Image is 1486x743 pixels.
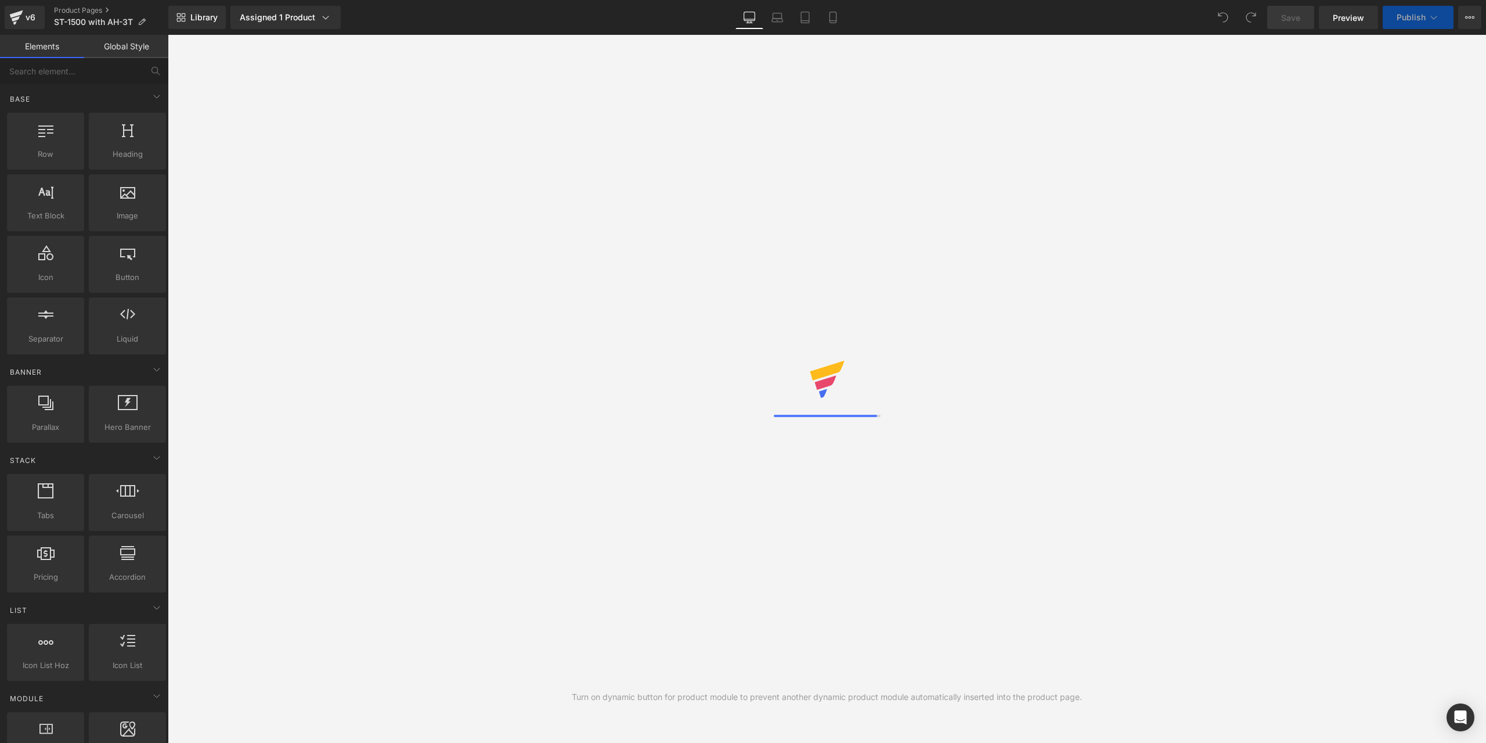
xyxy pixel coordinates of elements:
[10,421,81,433] span: Parallax
[572,691,1082,703] div: Turn on dynamic button for product module to prevent another dynamic product module automatically...
[92,421,163,433] span: Hero Banner
[190,12,218,23] span: Library
[9,605,28,616] span: List
[10,210,81,222] span: Text Block
[92,271,163,283] span: Button
[819,6,847,29] a: Mobile
[10,509,81,522] span: Tabs
[84,35,168,58] a: Global Style
[168,6,226,29] a: New Library
[92,148,163,160] span: Heading
[1211,6,1235,29] button: Undo
[240,12,331,23] div: Assigned 1 Product
[92,333,163,345] span: Liquid
[1281,12,1300,24] span: Save
[92,659,163,672] span: Icon List
[9,693,45,704] span: Module
[1458,6,1481,29] button: More
[1447,703,1474,731] div: Open Intercom Messenger
[5,6,45,29] a: v6
[92,571,163,583] span: Accordion
[10,333,81,345] span: Separator
[10,571,81,583] span: Pricing
[23,10,38,25] div: v6
[1383,6,1453,29] button: Publish
[54,6,168,15] a: Product Pages
[10,271,81,283] span: Icon
[763,6,791,29] a: Laptop
[9,94,31,105] span: Base
[1319,6,1378,29] a: Preview
[10,148,81,160] span: Row
[791,6,819,29] a: Tablet
[54,17,133,27] span: ST-1500 with AH-3T
[1333,12,1364,24] span: Preview
[1239,6,1263,29] button: Redo
[92,509,163,522] span: Carousel
[735,6,763,29] a: Desktop
[9,455,37,466] span: Stack
[1397,13,1426,22] span: Publish
[9,367,43,378] span: Banner
[10,659,81,672] span: Icon List Hoz
[92,210,163,222] span: Image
